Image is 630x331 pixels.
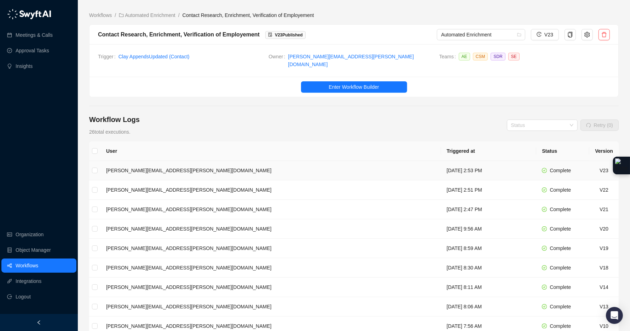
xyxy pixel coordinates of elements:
[542,304,547,309] span: check-circle
[268,53,288,68] span: Owner
[329,83,379,91] span: Enter Workflow Builder
[100,141,441,161] th: User
[268,33,272,37] span: file-done
[567,32,573,37] span: copy
[531,29,559,40] button: V23
[100,161,441,180] td: [PERSON_NAME][EMAIL_ADDRESS][PERSON_NAME][DOMAIN_NAME]
[16,28,53,42] a: Meetings & Calls
[89,129,131,135] span: 26 total executions.
[542,187,547,192] span: check-circle
[88,11,113,19] a: Workflows
[550,304,571,309] span: Complete
[16,243,51,257] a: Object Manager
[16,274,41,288] a: Integrations
[550,168,571,173] span: Complete
[550,284,571,290] span: Complete
[117,11,177,19] a: folder Automated Enrichment
[100,200,441,219] td: [PERSON_NAME][EMAIL_ADDRESS][PERSON_NAME][DOMAIN_NAME]
[441,141,537,161] th: Triggered at
[459,53,470,60] span: AE
[542,285,547,290] span: check-circle
[473,53,488,60] span: CSM
[100,278,441,297] td: [PERSON_NAME][EMAIL_ADDRESS][PERSON_NAME][DOMAIN_NAME]
[589,141,619,161] th: Version
[542,207,547,212] span: check-circle
[7,294,12,299] span: logout
[537,32,542,37] span: history
[439,53,459,63] span: Teams
[550,323,571,329] span: Complete
[100,297,441,317] td: [PERSON_NAME][EMAIL_ADDRESS][PERSON_NAME][DOMAIN_NAME]
[16,259,38,273] a: Workflows
[16,227,44,242] a: Organization
[16,59,33,73] a: Insights
[542,168,547,173] span: check-circle
[89,81,618,93] a: Enter Workflow Builder
[16,43,49,58] a: Approval Tasks
[100,219,441,239] td: [PERSON_NAME][EMAIL_ADDRESS][PERSON_NAME][DOMAIN_NAME]
[441,278,537,297] td: [DATE] 8:11 AM
[589,239,619,258] td: V19
[441,219,537,239] td: [DATE] 9:56 AM
[550,207,571,212] span: Complete
[275,33,303,37] span: V 23 Published
[550,245,571,251] span: Complete
[36,320,41,325] span: left
[441,180,537,200] td: [DATE] 2:51 PM
[536,141,589,161] th: Status
[89,115,140,124] h4: Workflow Logs
[100,180,441,200] td: [PERSON_NAME][EMAIL_ADDRESS][PERSON_NAME][DOMAIN_NAME]
[441,297,537,317] td: [DATE] 8:06 AM
[119,54,190,59] a: Clay AppendsUpdated (Contact)
[589,180,619,200] td: V22
[100,258,441,278] td: [PERSON_NAME][EMAIL_ADDRESS][PERSON_NAME][DOMAIN_NAME]
[441,200,537,219] td: [DATE] 2:47 PM
[288,53,433,68] a: [PERSON_NAME][EMAIL_ADDRESS][PERSON_NAME][DOMAIN_NAME]
[542,265,547,270] span: check-circle
[183,12,314,18] span: Contact Research, Enrichment, Verification of Employement
[589,258,619,278] td: V18
[441,29,521,40] span: Automated Enrichment
[601,32,607,37] span: delete
[589,219,619,239] td: V20
[508,53,520,60] span: SE
[550,187,571,193] span: Complete
[606,307,623,324] div: Open Intercom Messenger
[441,239,537,258] td: [DATE] 8:59 AM
[441,258,537,278] td: [DATE] 8:30 AM
[7,9,51,19] img: logo-05li4sbe.png
[178,11,180,19] li: /
[491,53,505,60] span: SDR
[589,161,619,180] td: V23
[589,278,619,297] td: V14
[544,31,553,39] span: V23
[589,200,619,219] td: V21
[98,30,260,39] div: Contact Research, Enrichment, Verification of Employement
[98,53,119,60] span: Trigger
[100,239,441,258] td: [PERSON_NAME][EMAIL_ADDRESS][PERSON_NAME][DOMAIN_NAME]
[16,290,31,304] span: Logout
[441,161,537,180] td: [DATE] 2:53 PM
[615,158,628,173] img: Extension Icon
[550,265,571,271] span: Complete
[301,81,407,93] button: Enter Workflow Builder
[589,297,619,317] td: V13
[542,324,547,329] span: check-circle
[542,226,547,231] span: check-circle
[115,11,116,19] li: /
[550,226,571,232] span: Complete
[580,120,619,131] button: Retry (0)
[542,246,547,251] span: check-circle
[584,32,590,37] span: setting
[119,13,124,18] span: folder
